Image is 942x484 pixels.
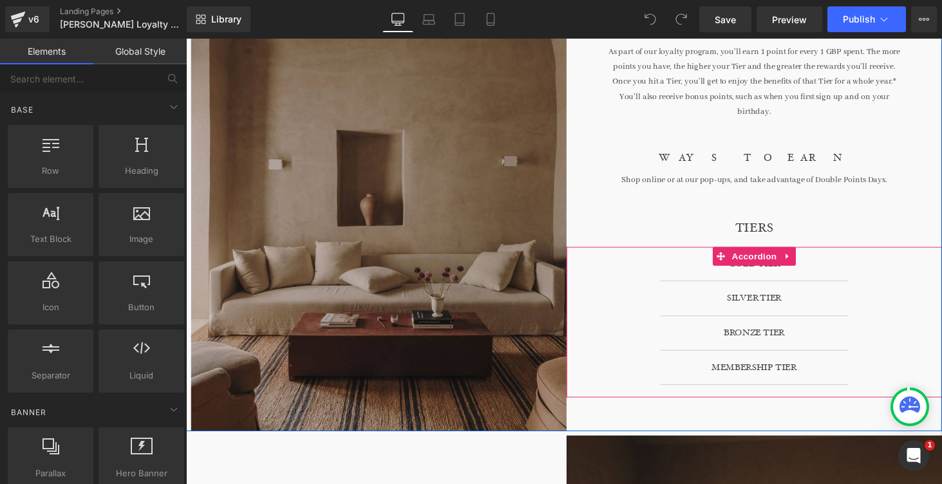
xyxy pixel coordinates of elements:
[102,164,180,178] span: Heading
[514,260,657,275] h1: SILVER TIER
[444,6,475,32] a: Tablet
[12,164,89,178] span: Row
[60,19,184,30] span: [PERSON_NAME] Loyalty Program
[715,13,736,26] span: Save
[102,232,180,246] span: Image
[637,6,663,32] button: Undo
[772,13,807,26] span: Preview
[560,215,612,234] span: Accordion
[514,296,657,312] h1: BRONZE TIER
[10,406,48,418] span: Banner
[12,232,89,246] span: Text Block
[668,6,694,32] button: Redo
[413,6,444,32] a: Laptop
[392,138,779,154] p: Shop online or at our pop-ups, and take advantage of Double Points Days.
[431,6,740,84] p: As part of our loyalty program, you'll earn 1 point for every 1 GBP spent. The more points you ha...
[898,440,929,471] iframe: Intercom live chat
[382,6,413,32] a: Desktop
[843,14,875,24] span: Publish
[187,6,250,32] a: New Library
[26,11,42,28] div: v6
[102,467,180,480] span: Hero Banner
[12,369,89,382] span: Separator
[5,6,50,32] a: v6
[827,6,906,32] button: Publish
[475,6,506,32] a: Mobile
[911,6,937,32] button: More
[211,14,241,25] span: Library
[392,185,779,207] h1: TIERS
[612,215,628,234] a: Expand / Collapse
[757,6,822,32] a: Preview
[60,6,208,17] a: Landing Pages
[12,301,89,314] span: Icon
[514,331,657,347] h1: MEMBERSHIP TIER
[392,115,779,132] h1: WAYS TO EARN
[102,301,180,314] span: Button
[10,104,35,116] span: Base
[93,39,187,64] a: Global Style
[12,467,89,480] span: Parallax
[102,369,180,382] span: Liquid
[925,440,935,451] span: 1
[514,225,657,240] h1: GOLD TIER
